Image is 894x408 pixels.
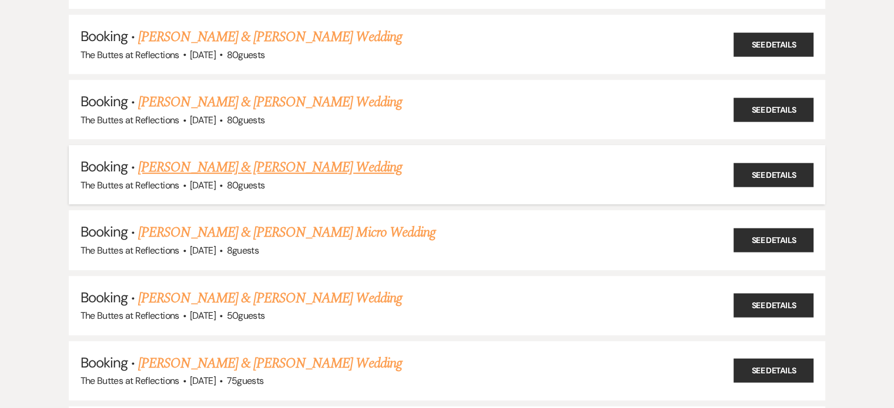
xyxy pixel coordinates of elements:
span: The Buttes at Reflections [81,309,179,322]
span: 8 guests [226,244,259,257]
span: The Buttes at Reflections [81,179,179,191]
span: Booking [81,27,128,45]
span: The Buttes at Reflections [81,375,179,387]
span: Booking [81,157,128,176]
span: 80 guests [226,49,264,61]
span: [DATE] [190,244,216,257]
a: [PERSON_NAME] & [PERSON_NAME] Wedding [138,288,401,309]
span: Booking [81,288,128,306]
span: Booking [81,92,128,110]
span: [DATE] [190,309,216,322]
span: Booking [81,222,128,241]
a: See Details [734,359,813,383]
span: 80 guests [226,179,264,191]
span: 80 guests [226,114,264,126]
a: [PERSON_NAME] & [PERSON_NAME] Wedding [138,157,401,178]
span: The Buttes at Reflections [81,114,179,126]
a: See Details [734,228,813,252]
a: See Details [734,32,813,56]
span: 50 guests [226,309,264,322]
a: [PERSON_NAME] & [PERSON_NAME] Micro Wedding [138,222,436,243]
a: See Details [734,294,813,318]
span: [DATE] [190,375,216,387]
span: [DATE] [190,49,216,61]
span: [DATE] [190,114,216,126]
span: Booking [81,353,128,372]
a: See Details [734,163,813,187]
span: 75 guests [226,375,263,387]
a: [PERSON_NAME] & [PERSON_NAME] Wedding [138,353,401,374]
span: The Buttes at Reflections [81,49,179,61]
span: The Buttes at Reflections [81,244,179,257]
a: [PERSON_NAME] & [PERSON_NAME] Wedding [138,26,401,48]
a: [PERSON_NAME] & [PERSON_NAME] Wedding [138,92,401,113]
span: [DATE] [190,179,216,191]
a: See Details [734,97,813,122]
